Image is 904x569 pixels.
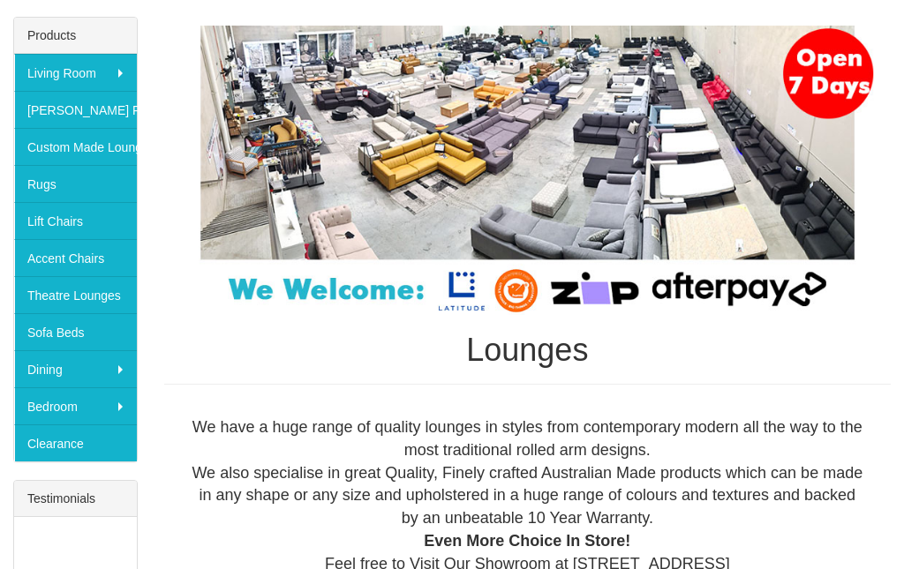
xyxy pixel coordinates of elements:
a: Rugs [14,165,137,202]
a: Lift Chairs [14,202,137,239]
img: Lounges [164,26,891,315]
a: Bedroom [14,387,137,424]
div: Products [14,18,137,54]
b: Even More Choice In Store! [424,532,630,550]
a: Sofa Beds [14,313,137,350]
h1: Lounges [164,333,891,368]
a: Custom Made Lounges [14,128,137,165]
a: Clearance [14,424,137,461]
a: Theatre Lounges [14,276,137,313]
a: Dining [14,350,137,387]
a: Accent Chairs [14,239,137,276]
div: Testimonials [14,481,137,517]
a: [PERSON_NAME] Furniture [14,91,137,128]
a: Living Room [14,54,137,91]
